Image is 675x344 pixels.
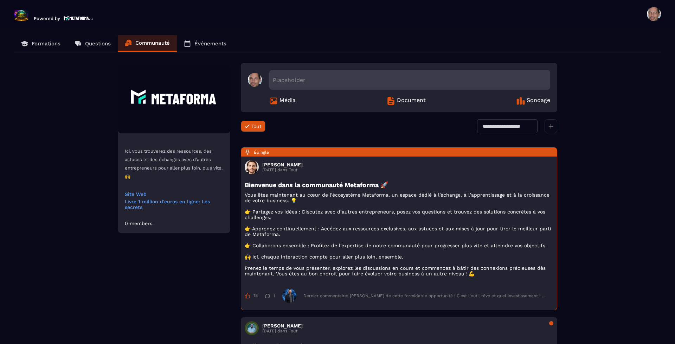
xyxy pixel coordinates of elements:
[279,97,296,105] span: Média
[397,97,426,105] span: Document
[64,15,93,21] img: logo
[274,293,275,298] span: 1
[67,35,118,52] a: Questions
[194,40,226,47] p: Événements
[251,123,262,129] span: Tout
[125,199,223,210] a: Livre 1 million d'euros en ligne: Les secrets
[262,167,303,172] p: [DATE] dans Tout
[125,221,152,226] div: 0 members
[85,40,111,47] p: Questions
[125,147,223,181] p: Ici, vous trouverez des ressources, des astuces et des échanges avec d’autres entrepreneurs pour ...
[14,10,28,21] img: logo-branding
[253,293,258,299] span: 18
[135,40,170,46] p: Communauté
[34,16,60,21] p: Powered by
[262,329,303,333] p: [DATE] dans Tout
[14,35,67,52] a: Formations
[118,35,177,52] a: Communauté
[32,40,60,47] p: Formations
[262,162,303,167] h3: [PERSON_NAME]
[527,97,550,105] span: Sondage
[245,181,553,189] h3: Bienvenue dans la communauté Metaforma 🚀
[118,63,230,133] img: Community background
[262,323,303,329] h3: [PERSON_NAME]
[177,35,233,52] a: Événements
[125,191,223,197] a: Site Web
[254,150,269,155] span: Épinglé
[303,293,546,298] div: Dernier commentaire: [PERSON_NAME] de cette formidable opportunité ! C'est l'outil rêvé et quel i...
[245,192,553,276] p: Vous êtes maintenant au cœur de l’écosystème Metaforma, un espace dédié à l’échange, à l’apprenti...
[269,70,550,90] div: Placeholder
